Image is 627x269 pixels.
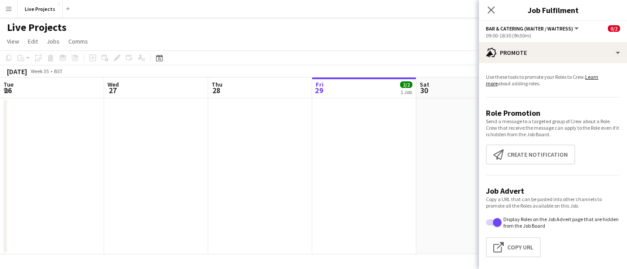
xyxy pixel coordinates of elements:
[106,85,119,95] span: 27
[210,85,222,95] span: 28
[486,25,580,32] button: Bar & Catering (Waiter / waitress)
[486,74,598,87] a: Learn more
[486,186,620,196] h3: Job Advert
[486,118,620,138] p: Send a message to a targeted group of Crew about a Role. Crew that receive the message can apply ...
[65,36,91,47] a: Comms
[47,37,60,45] span: Jobs
[316,81,324,88] span: Fri
[418,85,429,95] span: 30
[7,37,19,45] span: View
[486,196,620,209] p: Copy a URL that can be pasted into other channels to promote all the Roles available on this Job.
[486,25,573,32] span: Bar & Catering (Waiter / waitress)
[608,25,620,32] span: 0/2
[479,42,627,63] div: Promote
[24,36,41,47] a: Edit
[2,85,13,95] span: 26
[3,36,23,47] a: View
[420,81,429,88] span: Sat
[108,81,119,88] span: Wed
[212,81,222,88] span: Thu
[486,145,575,165] button: Create notification
[486,74,620,87] p: Use these tools to promote your Roles to Crew. about adding roles.
[486,237,541,257] button: Copy Url
[400,81,412,88] span: 2/2
[486,32,620,39] div: 09:00-18:30 (9h30m)
[401,89,412,95] div: 1 Job
[7,21,67,34] h1: Live Projects
[3,81,13,88] span: Tue
[486,108,620,118] h3: Role Promotion
[68,37,88,45] span: Comms
[479,4,627,16] h3: Job Fulfilment
[28,37,38,45] span: Edit
[7,67,27,76] div: [DATE]
[43,36,63,47] a: Jobs
[314,85,324,95] span: 29
[18,0,63,17] button: Live Projects
[54,68,63,74] div: BST
[29,68,51,74] span: Week 35
[502,216,620,229] label: Display Roles on the Job Advert page that are hidden from the Job Board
